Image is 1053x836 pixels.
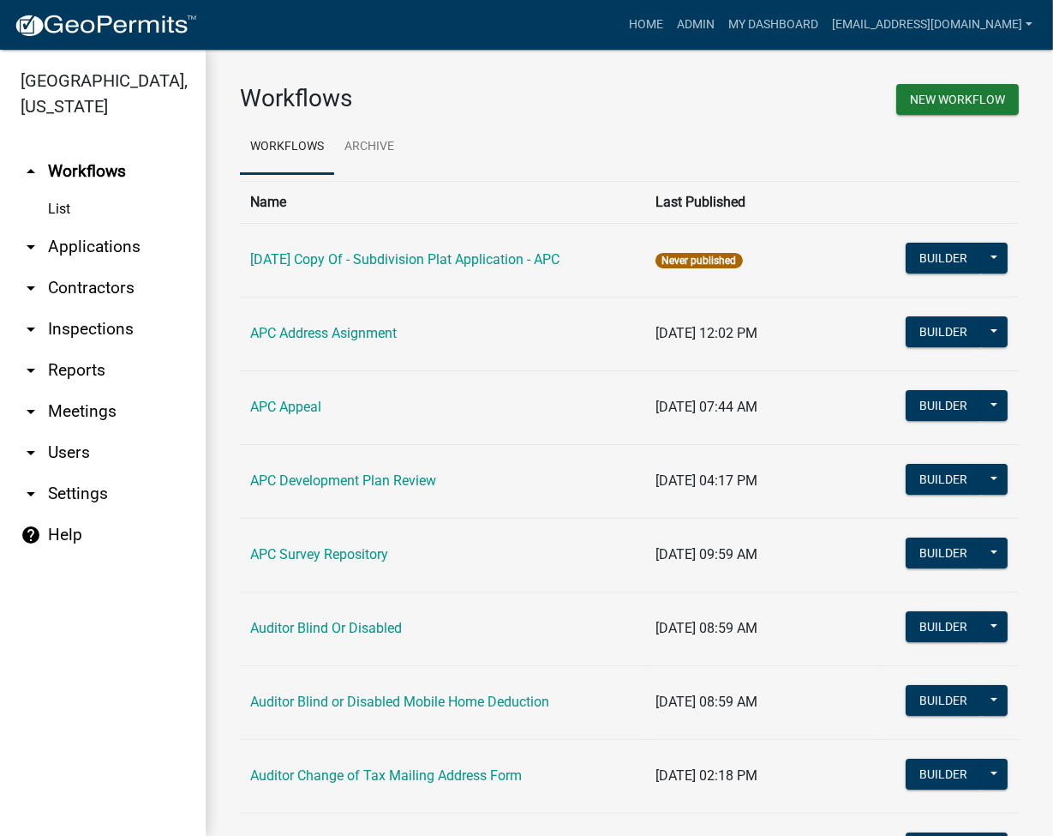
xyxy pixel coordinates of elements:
[655,620,757,636] span: [DATE] 08:59 AM
[250,546,388,562] a: APC Survey Repository
[655,325,757,341] span: [DATE] 12:02 PM
[721,9,825,41] a: My Dashboard
[240,120,334,175] a: Workflows
[655,694,757,710] span: [DATE] 08:59 AM
[906,759,981,790] button: Builder
[906,685,981,716] button: Builder
[906,538,981,568] button: Builder
[250,694,549,710] a: Auditor Blind or Disabled Mobile Home Deduction
[21,484,41,504] i: arrow_drop_down
[21,278,41,298] i: arrow_drop_down
[334,120,404,175] a: Archive
[906,390,981,421] button: Builder
[21,237,41,257] i: arrow_drop_down
[21,525,41,545] i: help
[906,464,981,495] button: Builder
[21,319,41,340] i: arrow_drop_down
[250,251,559,268] a: [DATE] Copy Of - Subdivision Plat Application - APC
[655,472,757,489] span: [DATE] 04:17 PM
[240,181,645,223] th: Name
[250,325,397,341] a: APC Address Asignment
[21,360,41,381] i: arrow_drop_down
[906,243,981,274] button: Builder
[655,767,757,784] span: [DATE] 02:18 PM
[250,767,522,784] a: Auditor Change of Tax Mailing Address Form
[21,442,41,463] i: arrow_drop_down
[21,161,41,182] i: arrow_drop_up
[250,472,436,489] a: APC Development Plan Review
[906,611,981,642] button: Builder
[250,399,321,415] a: APC Appeal
[655,546,757,562] span: [DATE] 09:59 AM
[655,399,757,415] span: [DATE] 07:44 AM
[250,620,402,636] a: Auditor Blind Or Disabled
[21,401,41,422] i: arrow_drop_down
[645,181,884,223] th: Last Published
[670,9,721,41] a: Admin
[655,253,742,268] span: Never published
[825,9,1039,41] a: [EMAIL_ADDRESS][DOMAIN_NAME]
[622,9,670,41] a: Home
[240,84,617,113] h3: Workflows
[896,84,1019,115] button: New Workflow
[906,316,981,347] button: Builder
